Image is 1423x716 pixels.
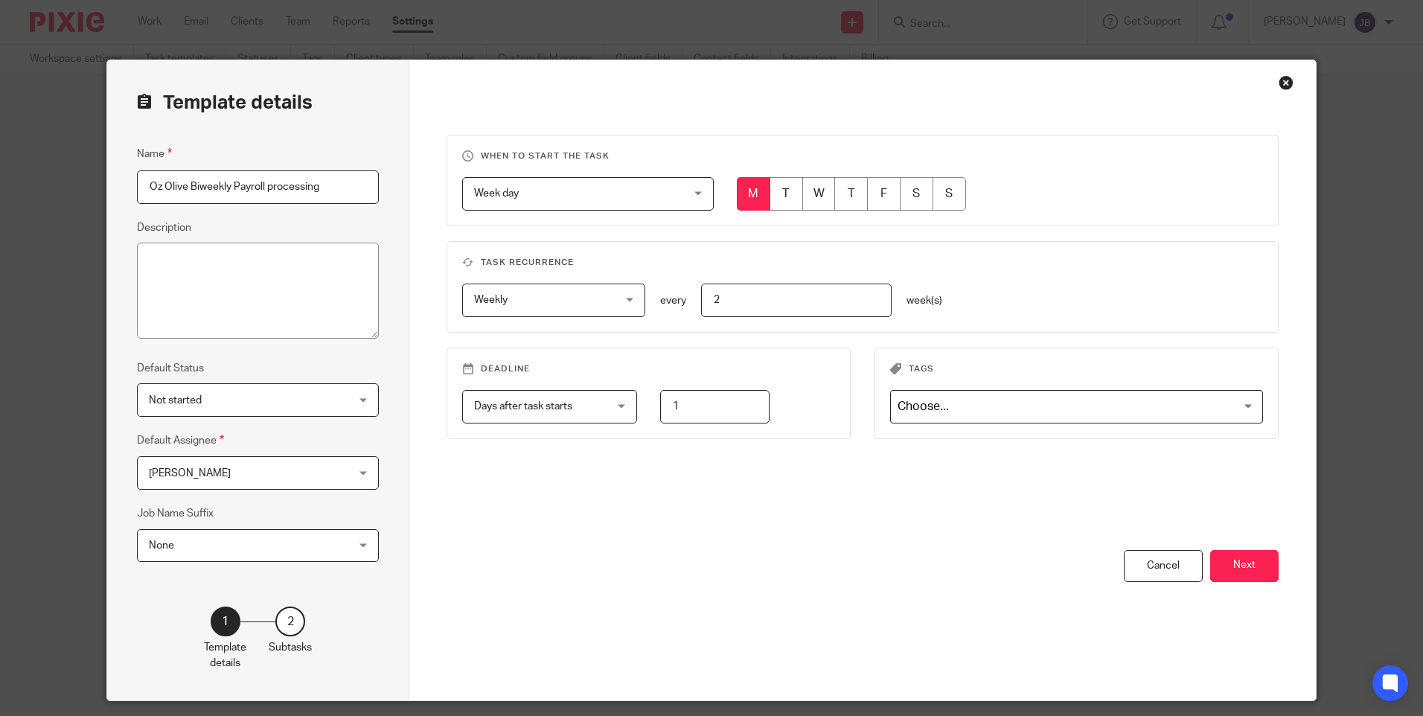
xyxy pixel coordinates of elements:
button: Next [1210,550,1279,582]
label: Description [137,220,191,235]
label: Name [137,145,172,162]
span: Days after task starts [474,401,572,412]
p: every [660,293,686,308]
h3: Deadline [462,363,835,375]
label: Default Assignee [137,432,224,449]
span: Not started [149,395,202,406]
span: Weekly [474,295,508,305]
input: Search for option [892,394,1254,420]
div: Cancel [1124,550,1203,582]
h3: Tags [890,363,1263,375]
span: None [149,540,174,551]
label: Default Status [137,361,204,376]
div: 2 [275,607,305,636]
div: Search for option [890,390,1263,423]
h3: Task recurrence [462,257,1262,269]
div: Close this dialog window [1279,75,1294,90]
p: Template details [204,640,246,671]
label: Job Name Suffix [137,506,214,521]
p: Subtasks [269,640,312,655]
div: 1 [211,607,240,636]
h2: Template details [137,90,313,115]
span: week(s) [906,295,942,306]
span: Week day [474,188,519,199]
span: [PERSON_NAME] [149,468,231,479]
h3: When to start the task [462,150,1262,162]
